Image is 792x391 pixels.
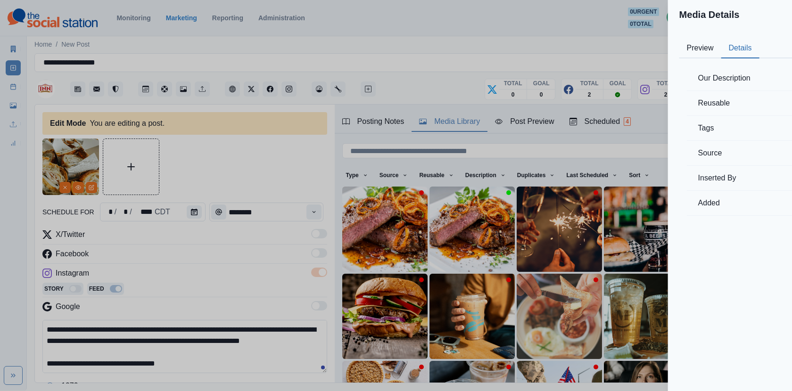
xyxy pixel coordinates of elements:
[679,39,721,58] button: Preview
[721,39,759,58] button: Details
